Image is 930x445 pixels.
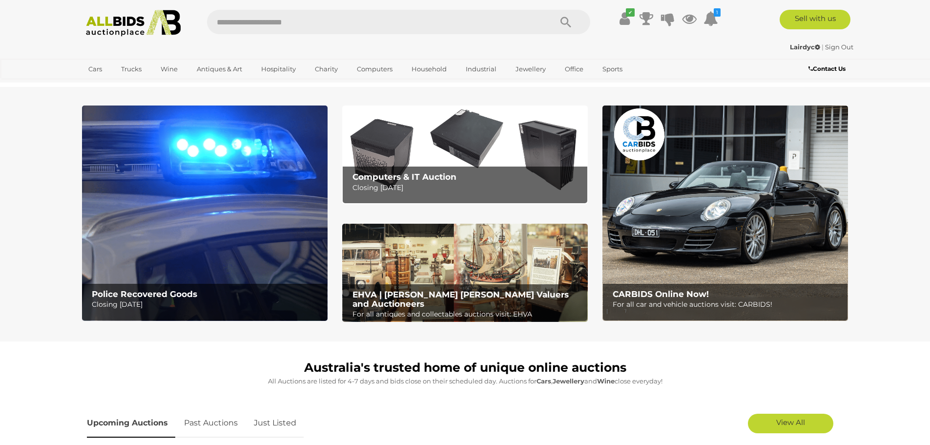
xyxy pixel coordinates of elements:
strong: Cars [537,377,551,385]
a: Sports [596,61,629,77]
a: Past Auctions [177,409,245,438]
a: Contact Us [808,64,848,74]
img: Computers & IT Auction [342,106,588,204]
a: Just Listed [247,409,304,438]
a: Hospitality [255,61,302,77]
a: Trucks [115,61,148,77]
a: Cars [82,61,108,77]
a: Sell with us [780,10,850,29]
a: Jewellery [509,61,552,77]
strong: Jewellery [553,377,584,385]
p: All Auctions are listed for 4-7 days and bids close on their scheduled day. Auctions for , and cl... [87,376,844,387]
a: Police Recovered Goods Police Recovered Goods Closing [DATE] [82,106,328,321]
img: EHVA | Evans Hastings Valuers and Auctioneers [342,224,588,322]
a: Antiques & Art [190,61,248,77]
a: Wine [154,61,184,77]
p: Closing [DATE] [352,182,582,194]
a: Household [405,61,453,77]
strong: Lairdyc [790,43,820,51]
a: Computers [351,61,399,77]
a: Charity [309,61,344,77]
b: Police Recovered Goods [92,289,197,299]
b: CARBIDS Online Now! [613,289,709,299]
a: 1 [703,10,718,27]
p: Closing [DATE] [92,298,322,311]
a: Office [558,61,590,77]
b: Contact Us [808,65,846,72]
span: | [822,43,824,51]
b: EHVA | [PERSON_NAME] [PERSON_NAME] Valuers and Auctioneers [352,290,569,309]
img: CARBIDS Online Now! [602,106,848,321]
a: Industrial [459,61,503,77]
a: Lairdyc [790,43,822,51]
a: ✔ [618,10,632,27]
img: Allbids.com.au [81,10,186,37]
h1: Australia's trusted home of unique online auctions [87,361,844,375]
span: View All [776,418,805,427]
a: Upcoming Auctions [87,409,175,438]
a: CARBIDS Online Now! CARBIDS Online Now! For all car and vehicle auctions visit: CARBIDS! [602,106,848,321]
a: [GEOGRAPHIC_DATA] [82,77,164,93]
b: Computers & IT Auction [352,172,456,182]
button: Search [541,10,590,34]
i: ✔ [626,8,635,17]
img: Police Recovered Goods [82,106,328,321]
strong: Wine [597,377,615,385]
a: Computers & IT Auction Computers & IT Auction Closing [DATE] [342,106,588,204]
a: EHVA | Evans Hastings Valuers and Auctioneers EHVA | [PERSON_NAME] [PERSON_NAME] Valuers and Auct... [342,224,588,322]
a: View All [748,414,833,433]
p: For all car and vehicle auctions visit: CARBIDS! [613,298,843,311]
p: For all antiques and collectables auctions visit: EHVA [352,308,582,320]
i: 1 [714,8,721,17]
a: Sign Out [825,43,853,51]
